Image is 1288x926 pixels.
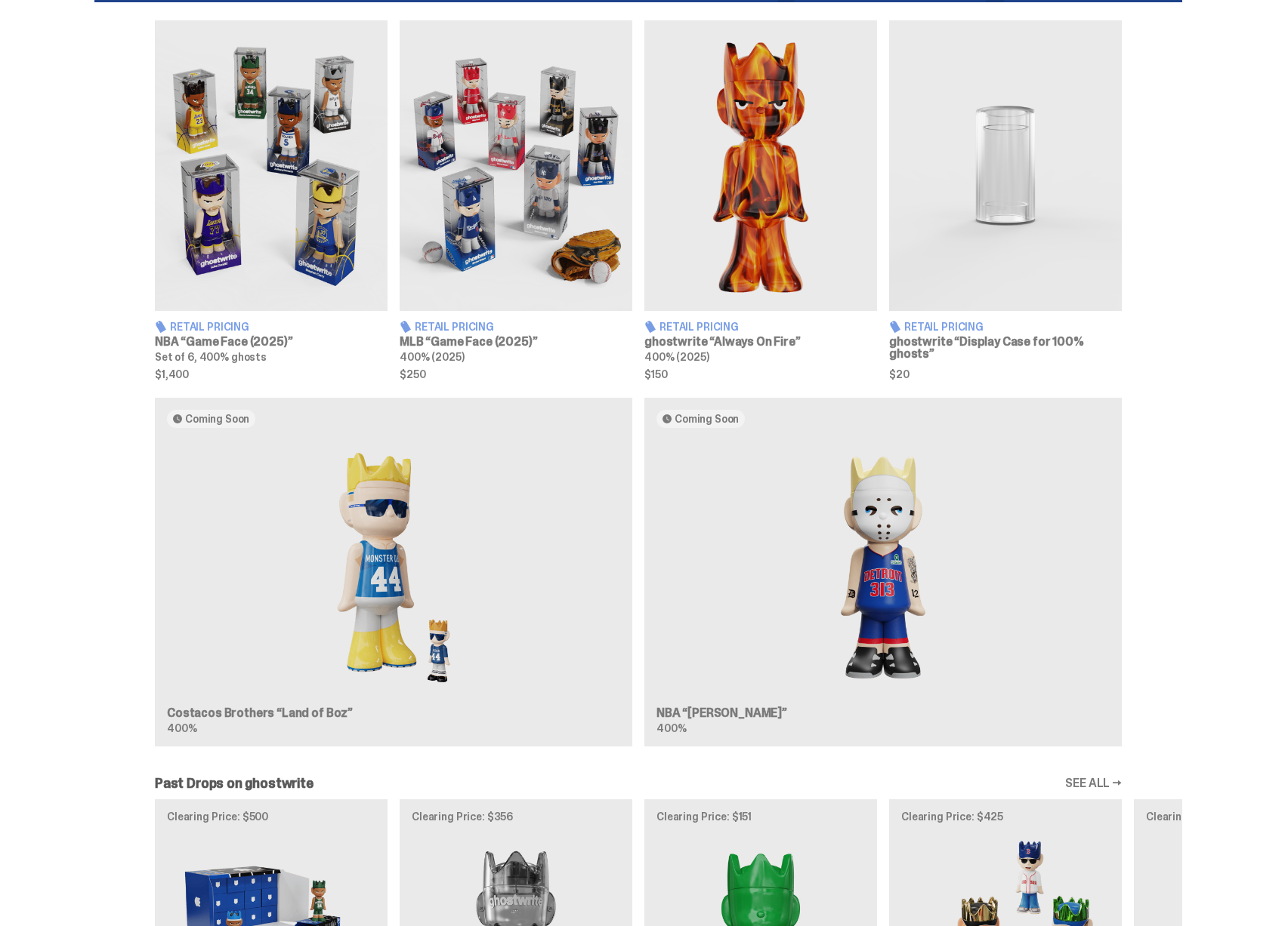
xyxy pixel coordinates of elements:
span: Coming Soon [675,413,739,425]
span: 400% (2025) [400,350,464,364]
span: 400% [167,721,196,735]
h3: MLB “Game Face (2025)” [400,336,632,348]
h3: ghostwrite “Display Case for 100% ghosts” [889,336,1122,360]
img: Eminem [656,440,1110,695]
h3: NBA “[PERSON_NAME]” [656,707,1110,719]
h3: NBA “Game Face (2025)” [155,336,388,348]
h3: ghostwrite “Always On Fire” [644,336,877,348]
a: Game Face (2025) Retail Pricing [155,20,388,380]
span: Coming Soon [185,413,249,425]
p: Clearing Price: $425 [901,811,1110,822]
h3: Costacos Brothers “Land of Boz” [167,707,620,719]
span: 400% [656,721,686,735]
img: Display Case for 100% ghosts [889,20,1122,311]
span: Set of 6, 400% ghosts [155,350,267,364]
span: Retail Pricing [170,321,249,332]
p: Clearing Price: $151 [656,811,865,822]
span: $1,400 [155,369,388,380]
img: Always On Fire [644,20,877,311]
span: Retail Pricing [904,321,984,332]
p: Clearing Price: $356 [412,811,620,822]
span: Retail Pricing [415,321,494,332]
span: $250 [400,369,632,380]
span: $150 [644,369,877,380]
a: Game Face (2025) Retail Pricing [400,20,632,380]
img: Land of Boz [167,440,620,695]
a: Display Case for 100% ghosts Retail Pricing [889,20,1122,380]
h2: Past Drops on ghostwrite [155,777,314,790]
span: Retail Pricing [659,321,739,332]
img: Game Face (2025) [400,20,632,311]
a: Always On Fire Retail Pricing [644,20,877,380]
img: Game Face (2025) [155,20,388,311]
span: $20 [889,369,1122,380]
p: Clearing Price: $500 [167,811,375,822]
a: SEE ALL → [1065,777,1122,789]
span: 400% (2025) [644,350,709,364]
